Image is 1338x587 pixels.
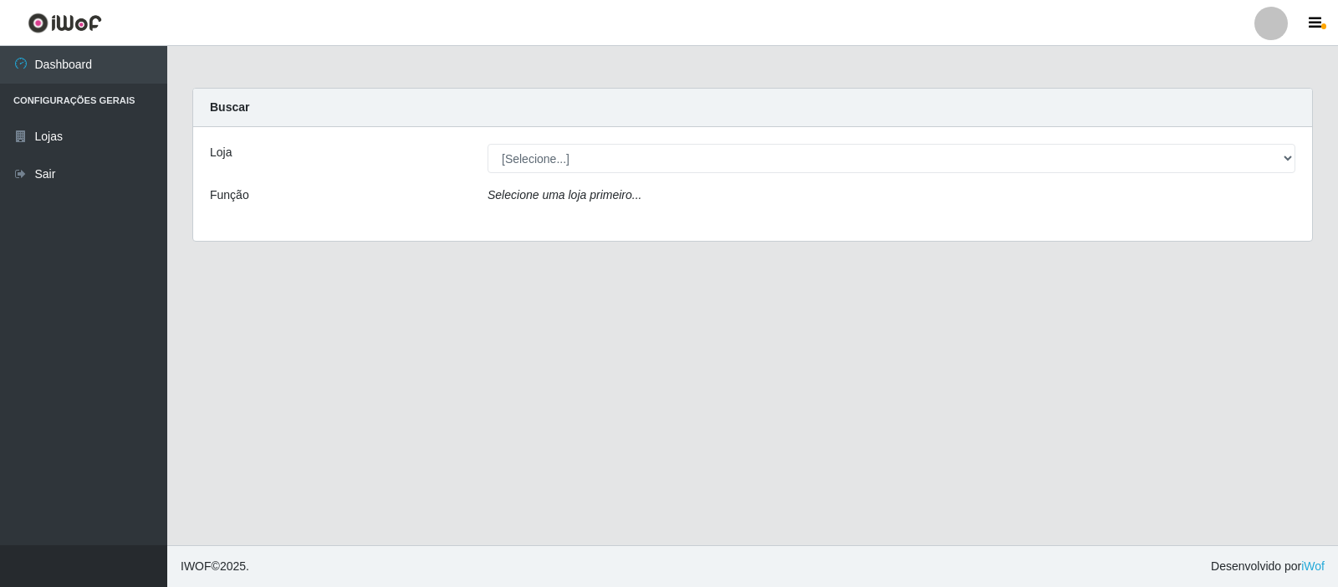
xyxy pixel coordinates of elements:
[488,188,641,202] i: Selecione uma loja primeiro...
[210,100,249,114] strong: Buscar
[210,186,249,204] label: Função
[181,559,212,573] span: IWOF
[181,558,249,575] span: © 2025 .
[1211,558,1325,575] span: Desenvolvido por
[210,144,232,161] label: Loja
[28,13,102,33] img: CoreUI Logo
[1301,559,1325,573] a: iWof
